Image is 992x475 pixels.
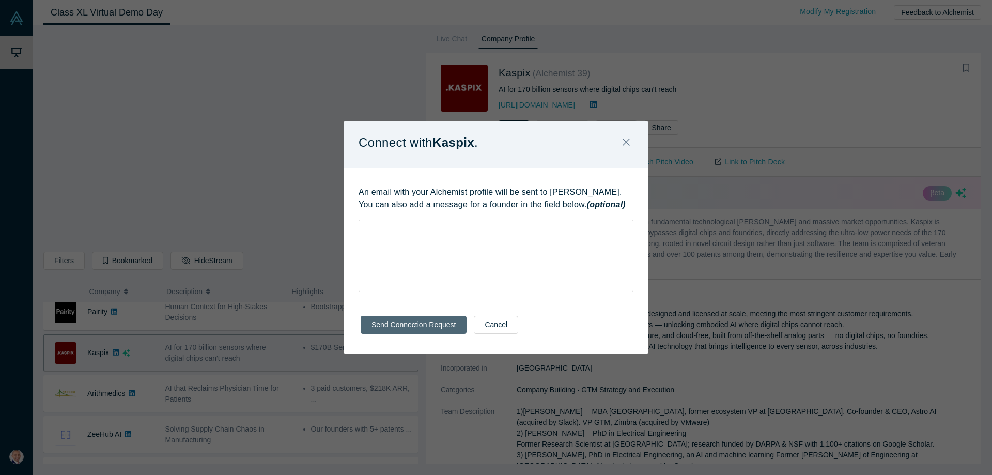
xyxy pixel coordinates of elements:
button: Cancel [474,316,518,334]
strong: (optional) [587,200,626,209]
p: Connect with . [359,132,478,154]
button: Send Connection Request [361,316,467,334]
div: rdw-wrapper [359,220,633,292]
strong: Kaspix [432,135,474,149]
button: Close [615,132,637,154]
div: rdw-editor [366,223,627,234]
p: An email with your Alchemist profile will be sent to [PERSON_NAME]. You can also add a message fo... [359,186,633,211]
